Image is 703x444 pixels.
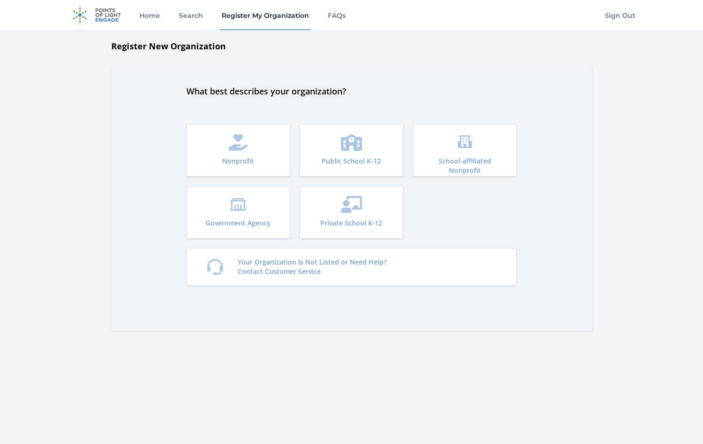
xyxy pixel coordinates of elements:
[186,248,517,286] a: Your Organization Is Not Listed or Need Help?Contact Customer Service
[300,186,403,239] button: Private School K-12
[238,257,386,276] p: Your Organization Is Not Listed or Need Help? Contact Customer Service
[222,156,254,166] p: Nonprofit
[186,85,517,98] h2: What best describes your organization?
[413,124,517,177] button: School-affiliated Nonprofit
[206,218,270,228] p: Government Agency
[186,186,290,239] button: Government Agency
[320,218,382,228] p: Private School K-12
[426,156,503,175] p: School-affiliated Nonprofit
[111,39,592,53] h1: Register New Organization
[322,156,381,166] p: Public School K-12
[186,124,290,177] button: Nonprofit
[300,124,403,177] button: Public School K-12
